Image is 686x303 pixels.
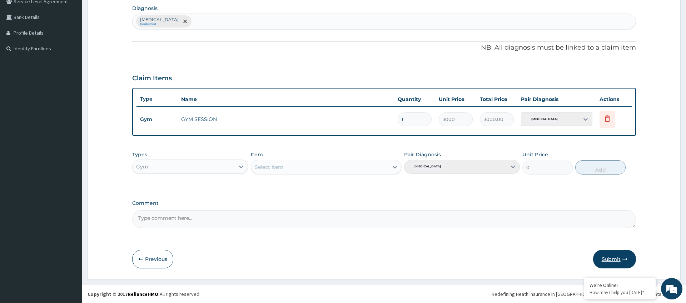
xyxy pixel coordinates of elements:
button: Submit [593,250,636,268]
div: We're Online! [590,282,650,288]
strong: Copyright © 2017 . [88,291,160,297]
td: GYM SESSION [178,112,394,126]
th: Pair Diagnosis [517,92,596,106]
th: Total Price [476,92,517,106]
div: Select Item [255,163,283,171]
th: Quantity [394,92,435,106]
th: Unit Price [435,92,476,106]
img: d_794563401_company_1708531726252_794563401 [13,36,29,54]
label: Item [251,151,263,158]
label: Types [132,152,147,158]
footer: All rights reserved. [82,285,686,303]
th: Actions [596,92,632,106]
h3: Claim Items [132,75,172,82]
span: We're online! [41,90,99,162]
label: Comment [132,200,636,206]
th: Type [136,92,178,106]
p: NB: All diagnosis must be linked to a claim item [132,43,636,52]
p: How may I help you today? [590,289,650,296]
div: Chat with us now [37,40,120,49]
button: Previous [132,250,173,268]
div: Gym [136,163,148,170]
label: Diagnosis [132,5,158,12]
div: Minimize live chat window [117,4,134,21]
div: Redefining Heath Insurance in [GEOGRAPHIC_DATA] using Telemedicine and Data Science! [492,291,681,298]
td: Gym [136,113,178,126]
a: RelianceHMO [128,291,158,297]
label: Unit Price [522,151,548,158]
label: Pair Diagnosis [404,151,441,158]
th: Name [178,92,394,106]
textarea: Type your message and hit 'Enter' [4,195,136,220]
button: Add [575,160,626,175]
